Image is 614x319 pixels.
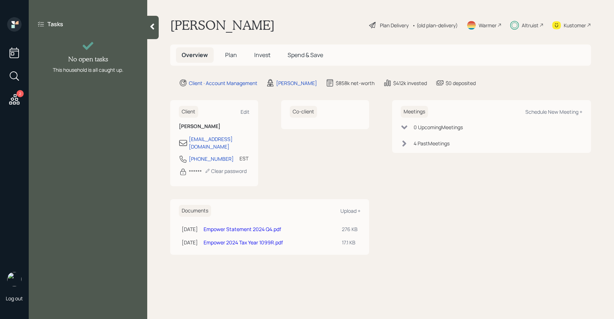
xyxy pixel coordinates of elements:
div: [PERSON_NAME] [276,79,317,87]
div: $858k net-worth [336,79,375,87]
span: Spend & Save [288,51,323,59]
span: Invest [254,51,270,59]
div: Client · Account Management [189,79,257,87]
div: Log out [6,295,23,302]
div: Kustomer [564,22,586,29]
div: Upload + [340,207,361,214]
h6: Co-client [290,106,317,118]
div: $412k invested [393,79,427,87]
div: [DATE] [182,225,198,233]
span: Plan [225,51,237,59]
div: 4 Past Meeting s [414,140,450,147]
div: 0 Upcoming Meeting s [414,123,463,131]
div: Plan Delivery [380,22,409,29]
div: $0 deposited [446,79,476,87]
img: sami-boghos-headshot.png [7,272,22,286]
div: 17.1 KB [342,239,358,246]
span: Overview [182,51,208,59]
div: Schedule New Meeting + [525,108,582,115]
div: Clear password [205,168,247,174]
label: Tasks [47,20,63,28]
div: Warmer [479,22,497,29]
div: This household is all caught up. [53,66,124,74]
h6: [PERSON_NAME] [179,123,250,130]
div: [EMAIL_ADDRESS][DOMAIN_NAME] [189,135,250,150]
div: [PHONE_NUMBER] [189,155,234,163]
h1: [PERSON_NAME] [170,17,275,33]
div: 276 KB [342,225,358,233]
h6: Documents [179,205,211,217]
div: 2 [17,90,24,97]
div: • (old plan-delivery) [412,22,458,29]
div: Edit [241,108,250,115]
h4: No open tasks [68,55,108,63]
a: Empower 2024 Tax Year 1099R.pdf [204,239,283,246]
a: Empower Statement 2024 Q4.pdf [204,226,281,233]
h6: Meetings [401,106,428,118]
div: [DATE] [182,239,198,246]
div: Altruist [522,22,539,29]
h6: Client [179,106,198,118]
div: EST [239,155,248,162]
